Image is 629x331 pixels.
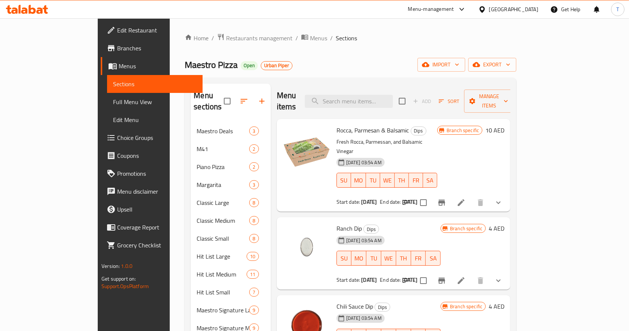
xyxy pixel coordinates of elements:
[249,162,259,171] div: items
[494,276,503,285] svg: Show Choices
[434,96,464,107] span: Sort items
[113,115,197,124] span: Edit Menu
[101,236,203,254] a: Grocery Checklist
[121,261,132,271] span: 1.0.0
[369,253,378,264] span: TU
[247,252,259,261] div: items
[250,199,258,206] span: 8
[394,93,410,109] span: Select section
[366,251,381,266] button: TU
[101,39,203,57] a: Branches
[250,181,258,188] span: 3
[423,60,459,69] span: import
[191,176,270,194] div: Margarita3
[439,97,459,106] span: Sort
[396,251,411,266] button: TH
[261,62,292,69] span: Urban Piper
[117,205,197,214] span: Upsell
[197,216,249,225] div: Classic Medium
[217,33,292,43] a: Restaurants management
[191,229,270,247] div: Classic Small8
[191,265,270,283] div: Hit List Medium11
[197,180,249,189] span: Margarita
[470,92,508,110] span: Manage items
[197,288,249,297] span: Hit List Small
[295,34,298,43] li: /
[489,194,507,212] button: show more
[616,5,619,13] span: T
[447,225,485,232] span: Branch specific
[416,195,431,210] span: Select to update
[426,251,441,266] button: SA
[395,173,409,188] button: TH
[250,128,258,135] span: 3
[250,217,258,224] span: 8
[117,151,197,160] span: Coupons
[380,173,395,188] button: WE
[101,182,203,200] a: Menu disclaimer
[310,34,327,43] span: Menus
[354,253,363,264] span: MO
[417,58,465,72] button: import
[399,253,408,264] span: TH
[197,234,249,243] div: Classic Small
[249,234,259,243] div: items
[416,273,431,288] span: Select to update
[433,194,451,212] button: Branch-specific-item
[249,216,259,225] div: items
[398,175,406,186] span: TH
[250,163,258,171] span: 2
[384,253,393,264] span: WE
[351,173,366,188] button: MO
[472,272,489,290] button: delete
[119,62,197,71] span: Menus
[241,61,258,70] div: Open
[383,175,392,186] span: WE
[429,253,438,264] span: SA
[361,275,377,285] b: [DATE]
[340,253,349,264] span: SU
[351,251,366,266] button: MO
[398,194,416,212] button: sort-choices
[494,198,503,207] svg: Show Choices
[330,34,333,43] li: /
[457,276,466,285] a: Edit menu item
[364,225,379,234] span: Dips
[101,165,203,182] a: Promotions
[410,96,434,107] span: Add item
[197,127,249,135] span: Maestro Deals
[191,301,270,319] div: Maestro Signature Large9
[408,5,454,14] div: Menu-management
[283,125,331,173] img: Rocca, Parmesan & Balsamic
[197,144,249,153] span: M41
[411,251,426,266] button: FR
[101,147,203,165] a: Coupons
[241,62,258,69] span: Open
[197,306,249,315] span: Maestro Signature Large
[489,272,507,290] button: show more
[101,200,203,218] a: Upsell
[447,303,485,310] span: Branch specific
[426,175,434,186] span: SA
[101,281,149,291] a: Support.OpsPlatform
[340,175,348,186] span: SU
[247,253,258,260] span: 10
[249,144,259,153] div: items
[489,223,504,234] h6: 4 AED
[444,127,482,134] span: Branch specific
[197,162,249,171] span: Piano Pizza
[101,129,203,147] a: Choice Groups
[411,127,426,135] div: Dips
[369,175,377,186] span: TU
[113,97,197,106] span: Full Menu View
[398,272,416,290] button: sort-choices
[343,237,385,244] span: [DATE] 03:54 AM
[197,252,247,261] span: Hit List Large
[464,90,514,113] button: Manage items
[363,225,379,234] div: Dips
[423,173,437,188] button: SA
